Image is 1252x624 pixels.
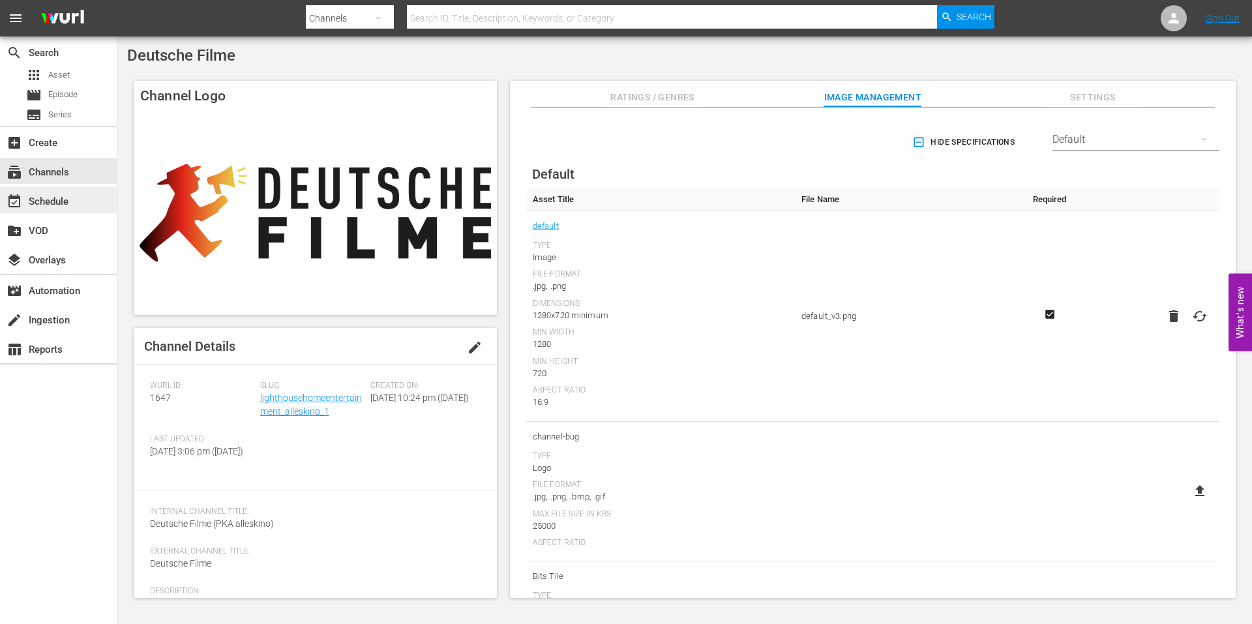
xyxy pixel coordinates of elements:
span: channel-bug [533,428,788,445]
img: ans4CAIJ8jUAAAAAAAAAAAAAAAAAAAAAAAAgQb4GAAAAAAAAAAAAAAAAAAAAAAAAJMjXAAAAAAAAAAAAAAAAAAAAAAAAgAT5G... [31,3,94,34]
button: Hide Specifications [910,124,1020,160]
th: File Name [795,188,1021,211]
span: Ratings / Genres [604,89,702,106]
span: Description: [150,586,474,597]
span: Image Management [824,89,921,106]
a: Sign Out [1206,13,1240,23]
div: Dimensions [533,299,788,309]
span: Reports [7,342,22,357]
span: Created On: [370,381,474,391]
th: Asset Title [526,188,795,211]
a: lighthousehomeentertainment_alleskino_1 [260,393,362,417]
span: menu [8,10,23,26]
div: File Format [533,269,788,280]
span: Episode [48,88,78,101]
span: Asset [26,67,42,83]
span: Deutsche Filme (PKA alleskino) [150,518,274,529]
div: 16:9 [533,396,788,409]
div: File Format [533,480,788,490]
span: Last Updated: [150,434,254,445]
button: Open Feedback Widget [1229,273,1252,351]
div: Max File Size In Kbs [533,509,788,520]
span: Default [532,166,574,182]
span: External Channel Title: [150,546,474,557]
div: Type [533,451,788,462]
div: Image [533,251,788,264]
span: Hide Specifications [915,136,1015,149]
td: default_v3.png [795,211,1021,422]
div: 1280 [533,338,788,351]
span: Series [26,107,42,123]
span: Create [7,135,22,151]
span: Overlays [7,252,22,268]
div: Aspect Ratio [533,538,788,548]
button: edit [459,332,490,363]
div: Aspect Ratio [533,385,788,396]
span: Search [957,5,991,29]
span: [DATE] 10:24 pm ([DATE]) [370,393,469,403]
span: Slug: [260,381,364,391]
span: Deutsche Filme [127,46,235,65]
div: 720 [533,367,788,380]
span: Channel Details [144,338,235,354]
button: Search [937,5,994,29]
span: [DATE] 3:06 pm ([DATE]) [150,446,243,456]
div: Min Height [533,357,788,367]
img: Deutsche Filme [134,111,497,315]
span: Series [48,108,72,121]
div: Type [533,241,788,251]
div: .jpg, .png [533,280,788,293]
span: Ingestion [7,312,22,328]
span: Asset [48,68,70,82]
div: 25000 [533,520,788,533]
span: VOD [7,223,22,239]
span: Automation [7,283,22,299]
div: 1280x720 minimum [533,309,788,322]
span: Deutsche Filme [150,558,211,569]
span: Channels [7,164,22,180]
a: default [533,218,559,235]
span: Episode [26,87,42,103]
div: .jpg, .png, .bmp, .gif [533,490,788,503]
div: Type [533,591,788,601]
svg: Required [1042,308,1058,320]
span: Wurl ID: [150,381,254,391]
div: Logo [533,462,788,475]
div: Default [1052,121,1219,158]
h4: Channel Logo [134,81,497,111]
span: edit [467,340,483,355]
div: Min Width [533,327,788,338]
span: Schedule [7,194,22,209]
span: 1647 [150,393,171,403]
span: Internal Channel Title: [150,507,474,517]
th: Required [1021,188,1078,211]
span: Search [7,45,22,61]
span: Bits Tile [533,568,788,585]
span: Settings [1044,89,1142,106]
